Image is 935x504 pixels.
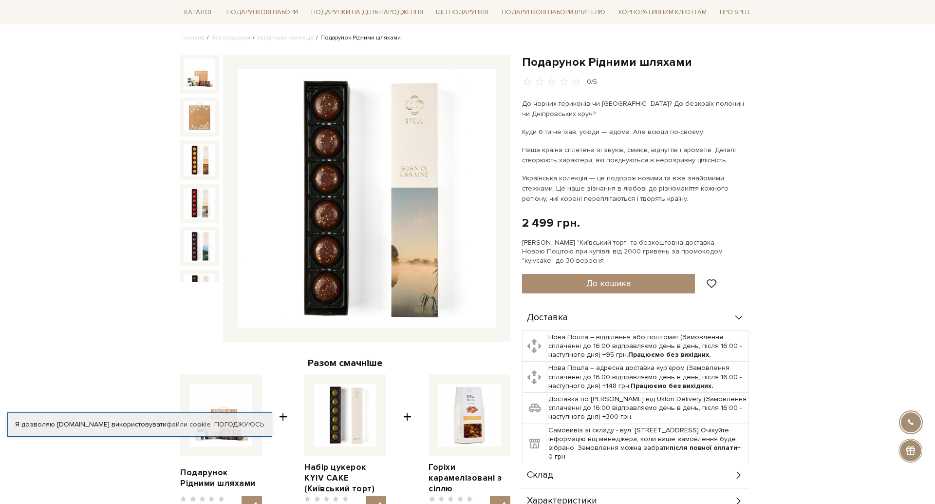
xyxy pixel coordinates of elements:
a: Набір цукерок KYIV CAKE (Київський торт) [304,462,386,494]
a: Вся продукція [211,34,250,41]
a: Подарункові набори Вчителю [498,4,609,20]
a: Подарунок Рідними шляхами [180,467,262,489]
span: До кошика [586,278,631,289]
td: Нова Пошта – адресна доставка кур'єром (Замовлення сплаченні до 16:00 відправляємо день в день, п... [546,362,749,393]
a: Погоджуюсь [214,420,264,429]
img: Подарунок Рідними шляхами [184,188,215,219]
div: 0/5 [587,78,597,87]
img: Подарунок Рідними шляхами [184,58,215,90]
div: Я дозволяю [DOMAIN_NAME] використовувати [8,420,272,429]
div: [PERSON_NAME] "Київський торт" та безкоштовна доставка Новою Поштою при купівлі від 2000 гривень ... [522,238,755,265]
img: Подарунок Рідними шляхами [190,384,252,446]
a: Ідеї подарунків [432,5,492,20]
a: Подарунки на День народження [307,5,427,20]
a: Подарункові набори [223,5,302,20]
a: Українська колекція [257,34,314,41]
img: Подарунок Рідними шляхами [184,101,215,133]
td: Доставка по [PERSON_NAME] від Uklon Delivery (Замовлення сплаченні до 16:00 відправляємо день в д... [546,393,749,424]
p: До чорних териконів чи [GEOGRAPHIC_DATA]? До безкраїх полонин чи Дніпровських круч? [522,98,750,119]
span: Доставка [527,313,568,322]
img: Подарунок Рідними шляхами [184,144,215,175]
li: Подарунок Рідними шляхами [314,34,401,42]
a: Головна [180,34,205,41]
img: Подарунок Рідними шляхами [184,231,215,262]
button: До кошика [522,274,695,293]
p: Наша країна сплетена зі звуків, смаків, відчуттів і ароматів. Деталі створюють характери, які поє... [522,145,750,165]
img: Набір цукерок KYIV CAKE (Київський торт) [314,384,376,446]
a: Каталог [180,5,217,20]
td: Нова Пошта – відділення або поштомат (Замовлення сплаченні до 16:00 відправляємо день в день, піс... [546,330,749,362]
b: після повної оплати [670,444,737,452]
div: Разом смачніше [180,357,510,369]
p: Українська колекція — це подорож новими та вже знайомими стежками. Це наше зізнання в любові до р... [522,173,750,204]
img: Подарунок Рідними шляхами [238,69,496,328]
div: 2 499 грн. [522,215,580,231]
p: Куди б ти не їхав, усюди — вдома. Але всюди по-своєму. [522,127,750,137]
h1: Подарунок Рідними шляхами [522,55,755,70]
img: Горіхи карамелізовані з сіллю [438,384,501,446]
td: Самовивіз зі складу - вул. [STREET_ADDRESS] Очікуйте інформацію від менеджера, коли ваше замовлен... [546,424,749,464]
a: файли cookie [167,420,211,428]
a: Про Spell [716,5,755,20]
a: Корпоративним клієнтам [615,5,711,20]
img: Подарунок Рідними шляхами [184,274,215,305]
b: Працюємо без вихідних. [631,382,713,390]
a: Горіхи карамелізовані з сіллю [429,462,510,494]
span: Склад [527,471,553,480]
b: Працюємо без вихідних. [628,350,711,359]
